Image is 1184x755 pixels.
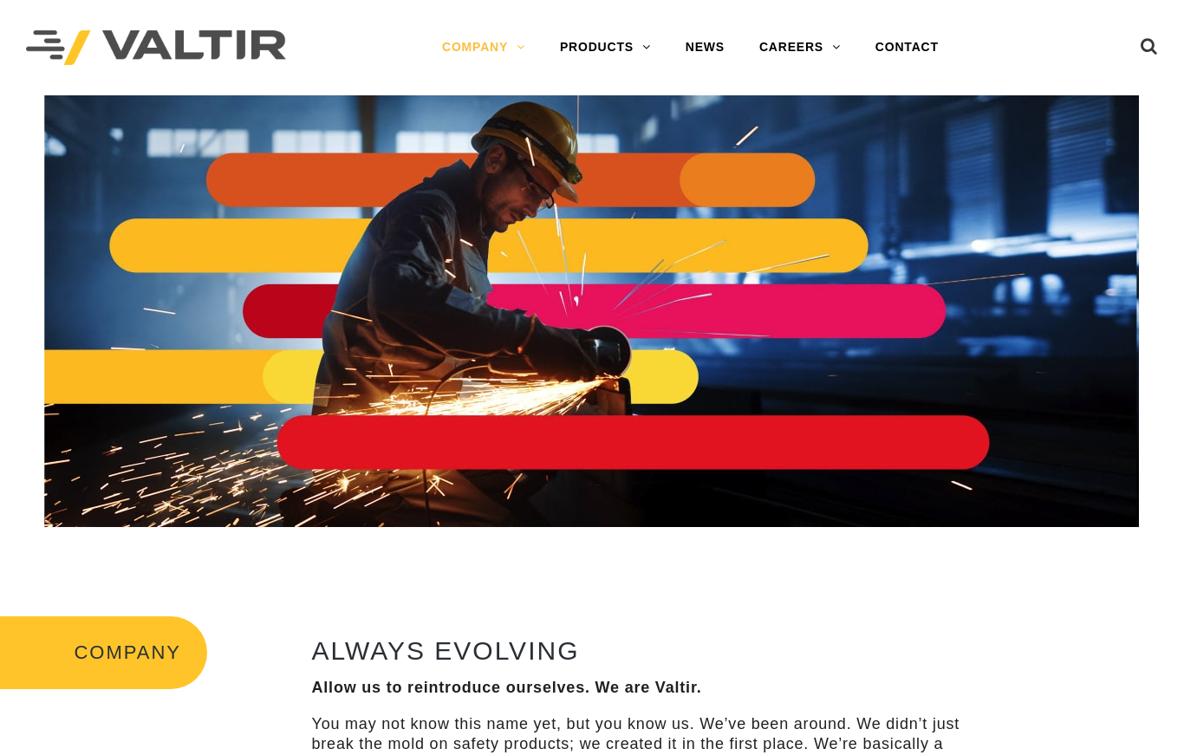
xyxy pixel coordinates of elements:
a: COMPANY [425,30,543,65]
strong: Allow us to reintroduce ourselves. We are Valtir. [312,679,702,696]
h2: ALWAYS EVOLVING [312,636,992,665]
img: Valtir [26,30,286,66]
a: CAREERS [742,30,858,65]
a: NEWS [668,30,742,65]
a: CONTACT [858,30,956,65]
a: PRODUCTS [543,30,668,65]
